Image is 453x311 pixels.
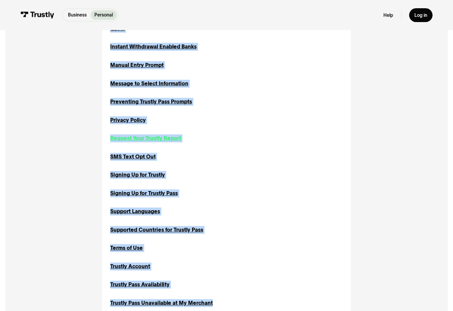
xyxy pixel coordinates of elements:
a: SMS Text Opt Out [110,153,156,161]
a: Preventing Trustly Pass Prompts [110,98,192,106]
a: Manual Entry Prompt [110,61,164,69]
p: Personal [94,12,113,18]
a: Trustly Pass Unavailable at My Merchant [110,299,213,307]
a: Trustly Pass Availability [110,281,170,289]
p: Business [68,12,87,18]
a: Support Languages [110,208,160,215]
a: Trustly Account [110,263,150,270]
a: Signing Up for Trustly [110,171,165,179]
div: Log in [414,12,427,18]
a: Privacy Policy [110,116,146,124]
a: Log in [409,8,433,22]
a: Terms of Use [110,244,143,252]
a: Business [64,10,91,20]
a: Personal [91,10,117,20]
a: Message to Select Information [110,80,188,88]
a: Signing Up for Trustly Pass [110,189,178,197]
img: Trustly Logo [20,12,54,19]
a: Instant Withdrawal Enabled Banks [110,43,197,51]
a: Supported Countries for Trustly Pass [110,226,203,234]
a: Request Your Trustly Report [110,134,181,142]
a: Help [383,12,393,18]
